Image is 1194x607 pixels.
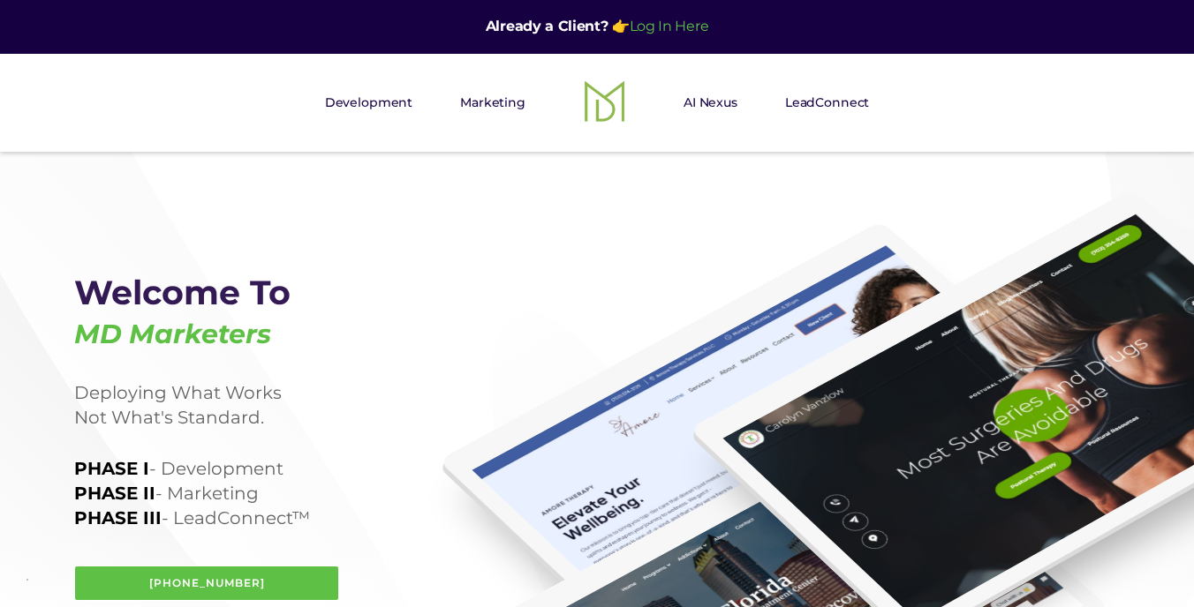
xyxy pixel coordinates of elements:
[764,85,890,120] a: LeadConnect
[439,85,547,120] a: Marketing
[74,566,339,601] a: [PHONE_NUMBER]
[486,18,630,34] strong: Already a Client? 👉
[74,274,493,354] h1: Welcome To
[74,483,155,504] strong: PHASE II
[74,456,493,530] h1: - Development - Marketing - LeadConnect™
[304,85,434,120] a: Development
[662,85,759,120] a: AI Nexus
[74,458,149,479] strong: PHASE I
[74,507,162,528] strong: PHASE III
[74,318,271,350] em: MD Marketers
[486,14,708,40] div: Log In Here
[74,380,493,430] h1: Deploying What Works Not What's Standard.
